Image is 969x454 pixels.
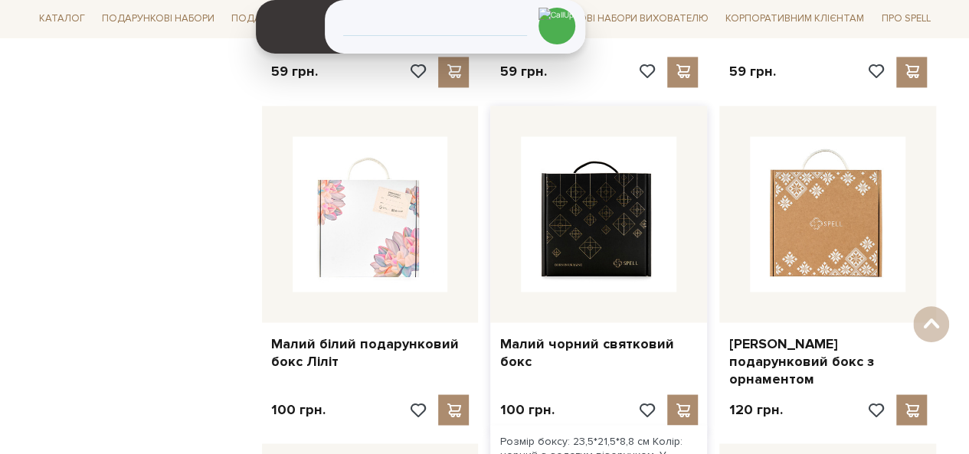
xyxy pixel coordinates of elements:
[728,63,775,80] p: 59 грн.
[499,400,554,418] p: 100 грн.
[271,400,326,418] p: 100 грн.
[33,8,91,31] a: Каталог
[271,335,470,371] a: Малий білий подарунковий бокс Ліліт
[750,136,905,292] img: Малий подарунковий бокс з орнаментом
[499,335,698,371] a: Малий чорний святковий бокс
[728,400,782,418] p: 120 грн.
[719,6,870,32] a: Корпоративним клієнтам
[521,136,676,292] img: Малий чорний святковий бокс
[271,63,318,80] p: 59 грн.
[293,136,448,292] img: Малий білий подарунковий бокс Ліліт
[96,8,221,31] a: Подарункові набори
[728,335,927,388] a: [PERSON_NAME] подарунковий бокс з орнаментом
[519,6,715,32] a: Подарункові набори вихователю
[875,8,936,31] a: Про Spell
[499,63,546,80] p: 59 грн.
[225,8,414,31] a: Подарунки на День народження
